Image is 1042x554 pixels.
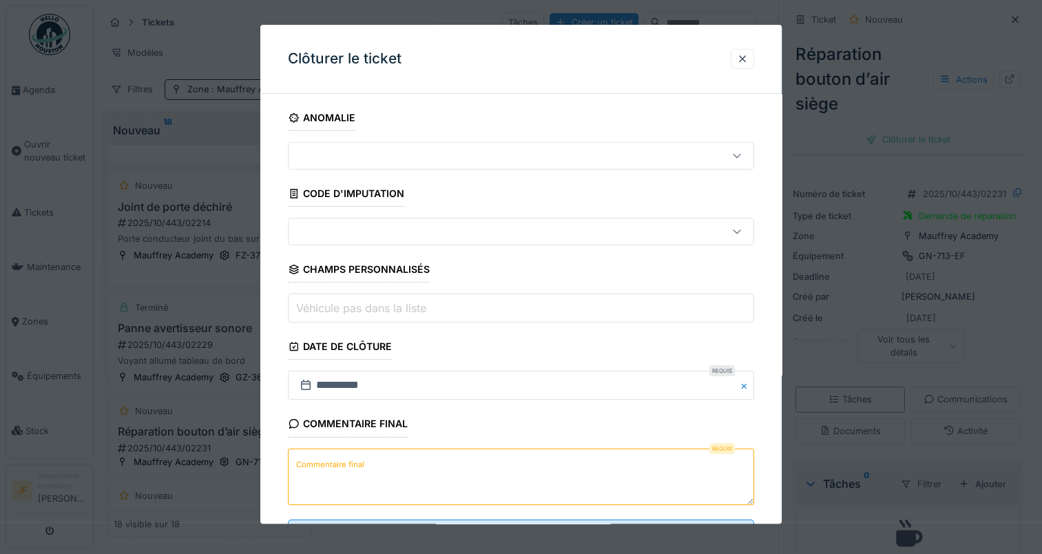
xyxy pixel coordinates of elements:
h3: Clôturer le ticket [288,50,402,68]
div: Anomalie [288,107,355,131]
label: Véhicule pas dans la liste [293,300,429,316]
label: Commentaire final [293,456,367,473]
div: Requis [709,366,735,377]
div: Requis [709,443,735,454]
div: Champs personnalisés [288,259,430,283]
div: Code d'imputation [288,183,404,207]
button: Close [739,371,754,400]
div: Date de clôture [288,337,392,360]
div: Commentaire final [288,414,408,438]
